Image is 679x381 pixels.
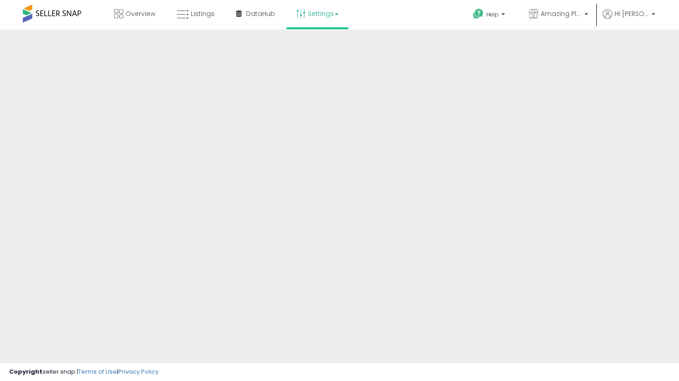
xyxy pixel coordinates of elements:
strong: Copyright [9,367,42,376]
span: DataHub [246,9,275,18]
div: seller snap | | [9,368,158,376]
a: Terms of Use [78,367,117,376]
a: Privacy Policy [118,367,158,376]
span: Hi [PERSON_NAME] [615,9,649,18]
span: Amazing Places [541,9,582,18]
i: Get Help [473,8,484,20]
span: Listings [191,9,215,18]
a: Hi [PERSON_NAME] [603,9,655,30]
a: Help [466,1,514,30]
span: Overview [126,9,155,18]
span: Help [486,11,499,18]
